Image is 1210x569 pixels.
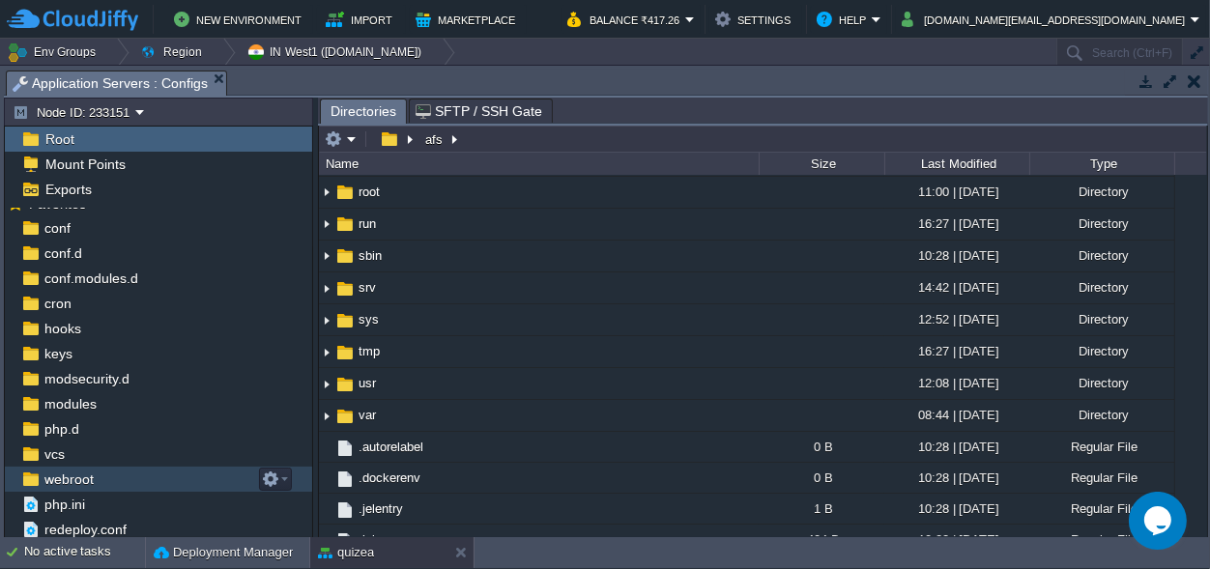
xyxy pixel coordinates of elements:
[884,241,1029,270] div: 10:28 | [DATE]
[41,270,141,287] a: conf.modules.d
[356,469,423,486] a: .dockerenv
[884,525,1029,555] div: 10:28 | [DATE]
[42,156,129,173] a: Mount Points
[334,499,356,521] img: AMDAwAAAACH5BAEAAAAALAAAAAABAAEAAAICRAEAOw==
[416,8,521,31] button: Marketplace
[356,215,379,232] a: run
[41,470,97,488] a: webroot
[334,245,356,267] img: AMDAwAAAACH5BAEAAAAALAAAAAABAAEAAAICRAEAOw==
[356,184,383,200] a: root
[13,103,135,121] button: Node ID: 233151
[759,494,884,524] div: 1 B
[334,406,356,427] img: AMDAwAAAACH5BAEAAAAALAAAAAABAAEAAAICRAEAOw==
[41,395,100,413] a: modules
[334,438,356,459] img: AMDAwAAAACH5BAEAAAAALAAAAAABAAEAAAICRAEAOw==
[41,420,82,438] a: php.d
[884,463,1029,493] div: 10:28 | [DATE]
[319,337,334,367] img: AMDAwAAAACH5BAEAAAAALAAAAAABAAEAAAICRAEAOw==
[356,439,426,455] a: .autorelabel
[1029,368,1174,398] div: Directory
[334,469,356,490] img: AMDAwAAAACH5BAEAAAAALAAAAAABAAEAAAICRAEAOw==
[319,463,334,493] img: AMDAwAAAACH5BAEAAAAALAAAAAABAAEAAAICRAEAOw==
[42,130,77,148] a: Root
[356,407,379,423] a: var
[41,320,84,337] span: hooks
[759,432,884,462] div: 0 B
[356,531,398,548] span: .jelenv
[140,39,209,66] button: Region
[334,213,356,235] img: AMDAwAAAACH5BAEAAAAALAAAAAABAAEAAAICRAEAOw==
[25,196,89,212] a: Favorites
[334,182,356,203] img: AMDAwAAAACH5BAEAAAAALAAAAAABAAEAAAICRAEAOw==
[331,100,396,124] span: Directories
[416,100,542,123] span: SFTP / SSH Gate
[41,295,74,312] a: cron
[42,181,95,198] a: Exports
[1029,336,1174,366] div: Directory
[1031,153,1174,175] div: Type
[761,153,884,175] div: Size
[319,126,1207,153] input: Click to enter the path
[174,8,307,31] button: New Environment
[886,153,1029,175] div: Last Modified
[884,368,1029,398] div: 12:08 | [DATE]
[41,496,88,513] a: php.ini
[1029,272,1174,302] div: Directory
[884,400,1029,430] div: 08:44 | [DATE]
[319,494,334,524] img: AMDAwAAAACH5BAEAAAAALAAAAAABAAEAAAICRAEAOw==
[334,278,356,299] img: AMDAwAAAACH5BAEAAAAALAAAAAABAAEAAAICRAEAOw==
[319,369,334,399] img: AMDAwAAAACH5BAEAAAAALAAAAAABAAEAAAICRAEAOw==
[41,345,75,362] a: keys
[715,8,796,31] button: Settings
[7,39,102,66] button: Env Groups
[356,311,382,327] a: sys
[884,432,1029,462] div: 10:28 | [DATE]
[334,374,356,395] img: AMDAwAAAACH5BAEAAAAALAAAAAABAAEAAAICRAEAOw==
[319,178,334,208] img: AMDAwAAAACH5BAEAAAAALAAAAAABAAEAAAICRAEAOw==
[321,153,759,175] div: Name
[41,244,85,262] a: conf.d
[884,177,1029,207] div: 11:00 | [DATE]
[759,463,884,493] div: 0 B
[326,8,398,31] button: Import
[356,375,379,391] span: usr
[319,305,334,335] img: AMDAwAAAACH5BAEAAAAALAAAAAABAAEAAAICRAEAOw==
[356,247,385,264] a: sbin
[1029,209,1174,239] div: Directory
[1029,525,1174,555] div: Regular File
[356,343,383,359] a: tmp
[356,279,379,296] span: srv
[902,8,1191,31] button: [DOMAIN_NAME][EMAIL_ADDRESS][DOMAIN_NAME]
[41,370,132,387] a: modsecurity.d
[24,537,145,568] div: No active tasks
[41,219,73,237] a: conf
[1029,241,1174,270] div: Directory
[319,432,334,462] img: AMDAwAAAACH5BAEAAAAALAAAAAABAAEAAAICRAEAOw==
[567,8,685,31] button: Balance ₹417.26
[41,521,130,538] span: redeploy.conf
[1029,177,1174,207] div: Directory
[1129,492,1191,550] iframe: chat widget
[884,336,1029,366] div: 16:27 | [DATE]
[817,8,872,31] button: Help
[246,39,428,66] button: IN West1 ([DOMAIN_NAME])
[7,8,138,32] img: CloudJiffy
[319,210,334,240] img: AMDAwAAAACH5BAEAAAAALAAAAAABAAEAAAICRAEAOw==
